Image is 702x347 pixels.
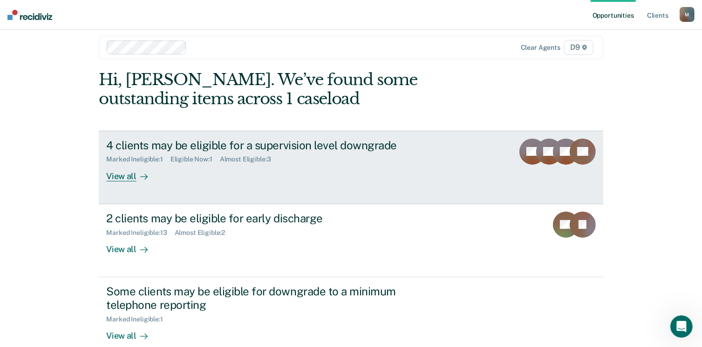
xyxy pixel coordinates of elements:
div: Marked Ineligible : 13 [106,229,174,237]
span: D9 [564,40,593,55]
div: Marked Ineligible : 1 [106,315,170,323]
button: M [680,7,695,22]
div: 4 clients may be eligible for a supervision level downgrade [106,139,433,152]
div: View all [106,163,158,181]
div: Hi, [PERSON_NAME]. We’ve found some outstanding items across 1 caseload [99,70,502,108]
div: View all [106,236,158,254]
div: Marked Ineligible : 1 [106,155,170,163]
div: View all [106,323,158,341]
a: 4 clients may be eligible for a supervision level downgradeMarked Ineligible:1Eligible Now:1Almos... [99,131,603,204]
div: Almost Eligible : 2 [175,229,233,237]
div: Some clients may be eligible for downgrade to a minimum telephone reporting [106,285,433,312]
iframe: Intercom live chat [670,315,693,338]
div: Almost Eligible : 3 [220,155,279,163]
div: Clear agents [521,44,560,52]
div: Eligible Now : 1 [170,155,220,163]
a: 2 clients may be eligible for early dischargeMarked Ineligible:13Almost Eligible:2View all [99,204,603,277]
div: 2 clients may be eligible for early discharge [106,212,433,225]
img: Recidiviz [7,10,52,20]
